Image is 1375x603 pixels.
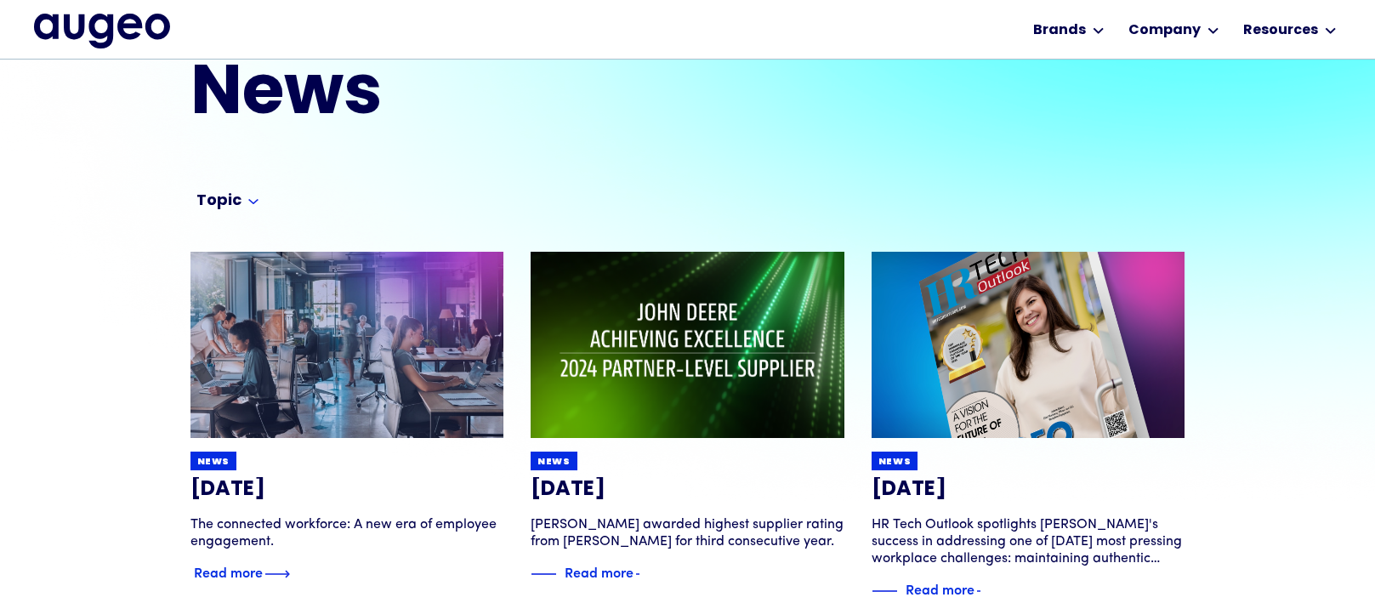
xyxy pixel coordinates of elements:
img: Blue decorative line [531,564,556,584]
div: HR Tech Outlook spotlights [PERSON_NAME]'s success in addressing one of [DATE] most pressing work... [872,516,1185,567]
img: Blue decorative line [872,581,897,601]
div: News [878,456,912,469]
a: home [34,14,170,48]
div: Read more [906,578,974,599]
h3: [DATE] [531,477,844,503]
h3: [DATE] [872,477,1185,503]
div: Read more [194,561,263,582]
div: Resources [1243,20,1318,41]
div: Company [1128,20,1201,41]
h2: News [190,61,776,130]
img: Blue text arrow [264,564,290,584]
div: The connected workforce: A new era of employee engagement. [190,516,504,550]
a: News[DATE]HR Tech Outlook spotlights [PERSON_NAME]'s success in addressing one of [DATE] most pre... [872,252,1185,601]
a: News[DATE]The connected workforce: A new era of employee engagement.Blue decorative lineRead more... [190,252,504,584]
div: Read more [565,561,634,582]
img: Augeo's full logo in midnight blue. [34,14,170,48]
h3: [DATE] [190,477,504,503]
img: Blue text arrow [976,581,1002,601]
div: Topic [196,191,241,212]
div: News [537,456,571,469]
div: [PERSON_NAME] awarded highest supplier rating from [PERSON_NAME] for third consecutive year. [531,516,844,550]
img: Blue text arrow [635,564,661,584]
div: News [197,456,230,469]
div: Brands [1033,20,1086,41]
img: Arrow symbol in bright blue pointing down to indicate an expanded section. [248,199,259,205]
a: News[DATE][PERSON_NAME] awarded highest supplier rating from [PERSON_NAME] for third consecutive ... [531,252,844,584]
